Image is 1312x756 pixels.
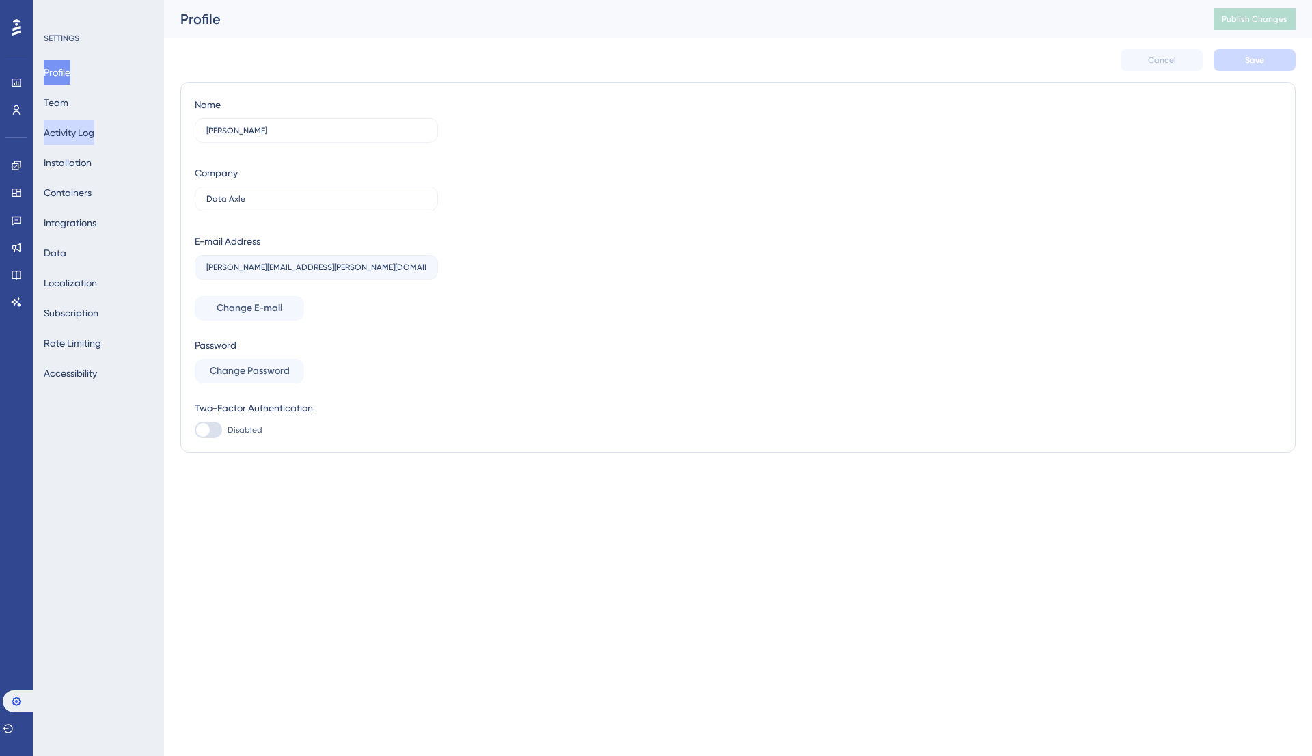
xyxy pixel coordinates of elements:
input: E-mail Address [206,262,426,272]
div: Password [195,337,438,353]
div: E-mail Address [195,233,260,249]
button: Localization [44,271,97,295]
button: Installation [44,150,92,175]
span: Change E-mail [217,300,282,316]
input: Name Surname [206,126,426,135]
div: Name [195,96,221,113]
button: Integrations [44,211,96,235]
button: Cancel [1121,49,1203,71]
button: Save [1214,49,1296,71]
span: Save [1245,55,1264,66]
button: Team [44,90,68,115]
div: SETTINGS [44,33,154,44]
button: Data [44,241,66,265]
button: Change Password [195,359,304,383]
button: Profile [44,60,70,85]
div: Profile [180,10,1179,29]
span: Disabled [228,424,262,435]
button: Subscription [44,301,98,325]
span: Cancel [1148,55,1176,66]
button: Accessibility [44,361,97,386]
button: Containers [44,180,92,205]
button: Rate Limiting [44,331,101,355]
button: Activity Log [44,120,94,145]
input: Company Name [206,194,426,204]
div: Two-Factor Authentication [195,400,438,416]
div: Company [195,165,238,181]
span: Change Password [210,363,290,379]
button: Change E-mail [195,296,304,321]
span: Publish Changes [1222,14,1287,25]
button: Publish Changes [1214,8,1296,30]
